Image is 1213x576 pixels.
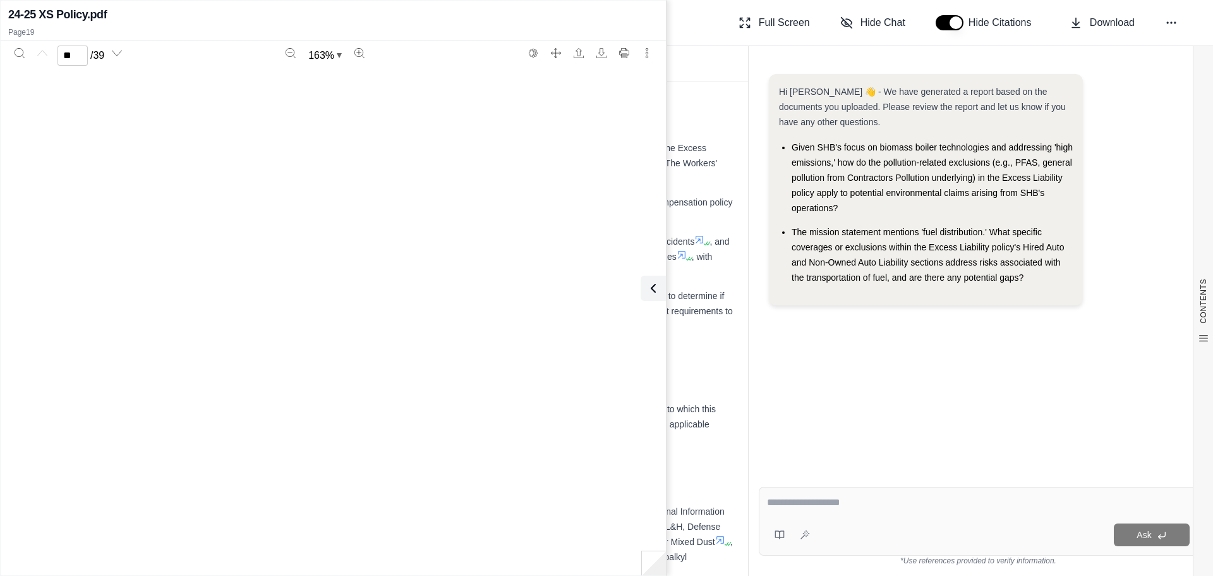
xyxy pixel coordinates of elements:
span: Full Screen [759,15,810,30]
span: Ask [1137,530,1151,540]
button: Print [614,43,634,63]
button: Switch to the dark theme [523,43,543,63]
button: Previous page [32,43,52,63]
button: Zoom out [281,43,301,63]
span: The mission statement mentions 'fuel distribution.' What specific coverages or exclusions within ... [792,227,1064,283]
div: *Use references provided to verify information. [759,556,1198,566]
span: Hide Chat [860,15,905,30]
button: Zoom document [303,46,347,66]
span: Download [1090,15,1135,30]
button: Download [591,43,612,63]
button: Full Screen [733,10,815,35]
span: Hide Citations [969,15,1039,30]
span: , Silica Or Mixed Dust [630,537,715,547]
input: Enter a page number [57,46,88,66]
button: Open file [569,43,589,63]
button: Search [9,43,30,63]
span: Review the exclusions in the Excess Liability policy, particularly those related to climate chang... [78,291,733,331]
span: Given SHB's focus on biomass boiler technologies and addressing 'high emissions,' how do the poll... [792,142,1073,213]
h2: 24-25 XS Policy.pdf [8,6,107,23]
button: Zoom in [349,43,370,63]
button: Next page [107,43,127,63]
button: More actions [637,43,657,63]
p: Page 19 [8,27,658,37]
span: . The insurance provided under this policy will follow the same provisions, exclusions and limita... [78,419,709,444]
span: / 39 [90,48,104,63]
button: Full screen [546,43,566,63]
button: Download [1065,10,1140,35]
button: Hide Chat [835,10,910,35]
button: Ask [1114,524,1190,546]
span: Hi [PERSON_NAME] 👋 - We have generated a report based on the documents you uploaded. Please revie... [779,87,1066,127]
span: 163 % [308,48,334,63]
span: CONTENTS [1198,279,1209,324]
